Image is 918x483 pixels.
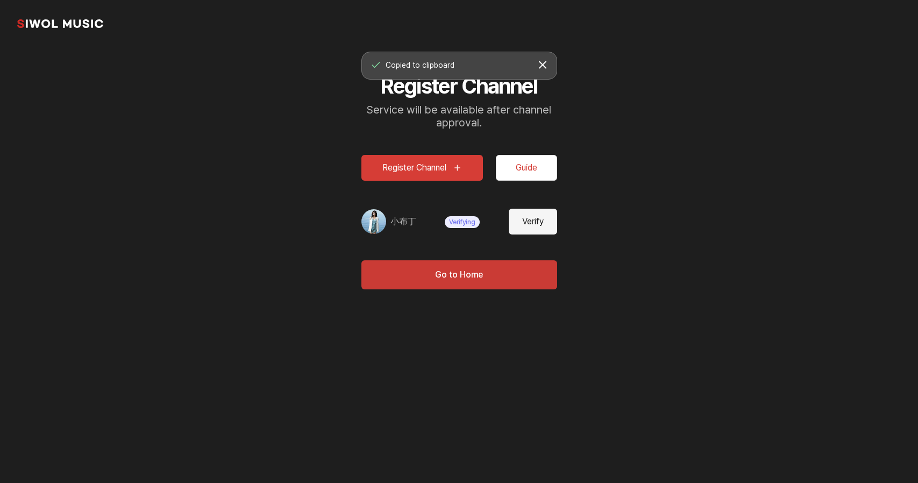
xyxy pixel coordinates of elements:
span: Copied to clipboard [386,60,535,71]
span: Verifying [445,216,480,228]
button: Guide [496,155,557,181]
img: 채널 프로필 이미지 [361,209,386,234]
button: 토스트창 닫기 [533,55,552,75]
h2: Register Channel [361,73,557,99]
button: Verify [509,209,557,235]
button: Register Channel [361,155,483,181]
button: Go to Home [361,260,557,289]
p: Service will be available after channel approval. [361,103,557,129]
a: 小布丁 [390,215,416,228]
